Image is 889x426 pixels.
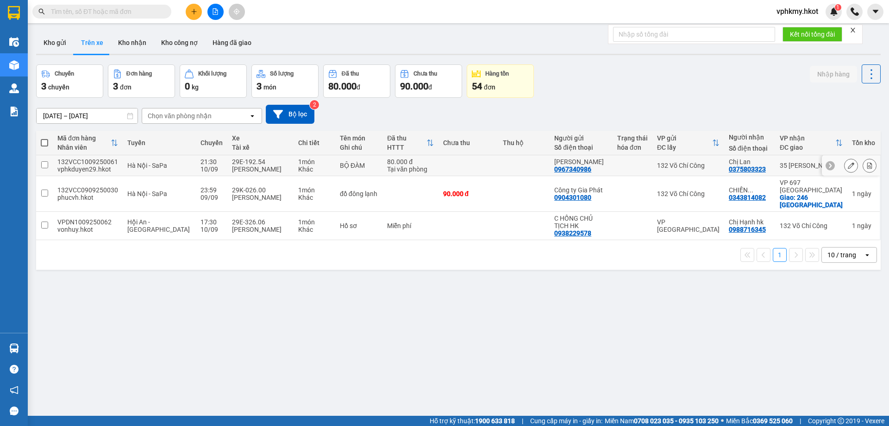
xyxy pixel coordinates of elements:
button: Số lượng3món [251,64,319,98]
span: Miền Bắc [726,416,793,426]
div: Chưa thu [413,70,437,77]
th: Toggle SortBy [382,131,438,155]
div: 0938229578 [554,229,591,237]
div: BỘ ĐÀM [340,162,378,169]
span: 1 [836,4,839,11]
button: file-add [207,4,224,20]
div: ĐC lấy [657,144,712,151]
span: 3 [113,81,118,92]
div: 1 món [298,186,331,194]
span: ngày [857,222,871,229]
div: Tồn kho [852,139,875,146]
span: đ [357,83,360,91]
div: Khác [298,194,331,201]
button: Kho gửi [36,32,74,54]
span: đơn [120,83,131,91]
span: Hỗ trợ kỹ thuật: [430,416,515,426]
div: 132VCC1009250061 [57,158,118,165]
span: copyright [838,418,844,424]
span: | [522,416,523,426]
div: Miễn phí [387,222,433,229]
div: 132 Võ Chí Công [657,190,720,197]
div: 0343814082 [729,194,766,201]
div: 132 Võ Chí Công [780,222,843,229]
div: 0967340986 [554,165,591,173]
button: Hàng đã giao [205,32,259,54]
div: ĐC giao [780,144,835,151]
div: 10/09 [200,226,223,233]
button: Trên xe [74,32,111,54]
div: 1 món [298,218,331,226]
span: Hà Nội - SaPa [127,190,167,197]
strong: 0369 525 060 [753,417,793,425]
span: search [38,8,45,15]
div: [PERSON_NAME] [232,194,289,201]
div: Nguyễn Tùng anh [554,158,608,165]
div: VP nhận [780,134,835,142]
th: Toggle SortBy [775,131,847,155]
strong: 0708 023 035 - 0935 103 250 [634,417,719,425]
div: Chuyến [55,70,74,77]
button: Chuyến3chuyến [36,64,103,98]
span: đ [428,83,432,91]
span: aim [233,8,240,15]
img: warehouse-icon [9,343,19,353]
span: ... [748,186,753,194]
div: Mã đơn hàng [57,134,111,142]
button: Kho nhận [111,32,154,54]
div: Tại văn phòng [387,165,433,173]
button: Kết nối tổng đài [783,27,842,42]
th: Toggle SortBy [652,131,724,155]
span: 80.000 [328,81,357,92]
div: 0904301080 [554,194,591,201]
img: warehouse-icon [9,37,19,47]
div: C HỒNG CHỦ TỊCH HK [554,215,608,229]
div: Đã thu [342,70,359,77]
span: ⚪️ [721,419,724,423]
div: VP gửi [657,134,712,142]
div: 1 [852,222,875,229]
div: 35 [PERSON_NAME] [780,162,843,169]
div: Chưa thu [443,139,494,146]
div: HTTT [387,144,426,151]
sup: 2 [310,100,319,109]
div: Sửa đơn hàng [844,159,858,172]
img: warehouse-icon [9,60,19,70]
div: Công ty Gia Phát [554,186,608,194]
div: Trạng thái [617,134,648,142]
span: 90.000 [400,81,428,92]
div: 132 Võ Chí Công [657,162,720,169]
span: 0 [185,81,190,92]
div: Khối lượng [198,70,226,77]
img: warehouse-icon [9,83,19,93]
div: Số điện thoại [729,145,770,152]
span: Miền Nam [605,416,719,426]
div: Khác [298,165,331,173]
div: Số lượng [270,70,294,77]
div: 10 / trang [827,250,856,260]
div: đồ đông lạnh [340,190,378,197]
sup: 1 [835,4,841,11]
span: ngày [857,190,871,197]
span: notification [10,386,19,394]
span: chuyến [48,83,69,91]
span: caret-down [871,7,880,16]
div: 29E-192.54 [232,158,289,165]
div: Đơn hàng [126,70,152,77]
span: Cung cấp máy in - giấy in: [530,416,602,426]
div: 90.000 đ [443,190,494,197]
div: phucvh.hkot [57,194,118,201]
div: Hàng tồn [485,70,509,77]
svg: open [249,112,256,120]
span: vphkmy.hkot [769,6,826,17]
div: VP [GEOGRAPHIC_DATA] [657,218,720,233]
div: 21:30 [200,158,223,165]
div: 17:30 [200,218,223,226]
div: Chuyến [200,139,223,146]
input: Select a date range. [37,108,138,123]
button: caret-down [867,4,883,20]
button: 1 [773,248,787,262]
div: 1 món [298,158,331,165]
th: Toggle SortBy [53,131,123,155]
span: Hà Nội - SaPa [127,162,167,169]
